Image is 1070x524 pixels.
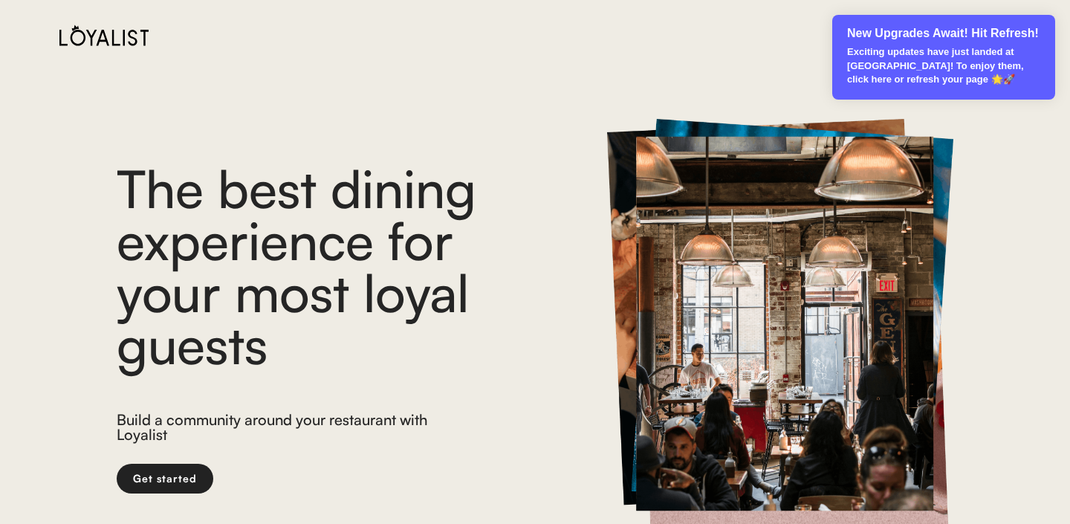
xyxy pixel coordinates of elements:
[847,25,1042,42] p: New Upgrades Await! Hit Refresh!
[117,464,213,494] button: Get started
[847,45,1042,86] p: Exciting updates have just landed at [GEOGRAPHIC_DATA]! To enjoy them, click here or refresh your...
[59,25,149,46] img: Loyalist%20Logo%20Black.svg
[117,162,562,370] div: The best dining experience for your most loyal guests
[117,413,441,446] div: Build a community around your restaurant with Loyalist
